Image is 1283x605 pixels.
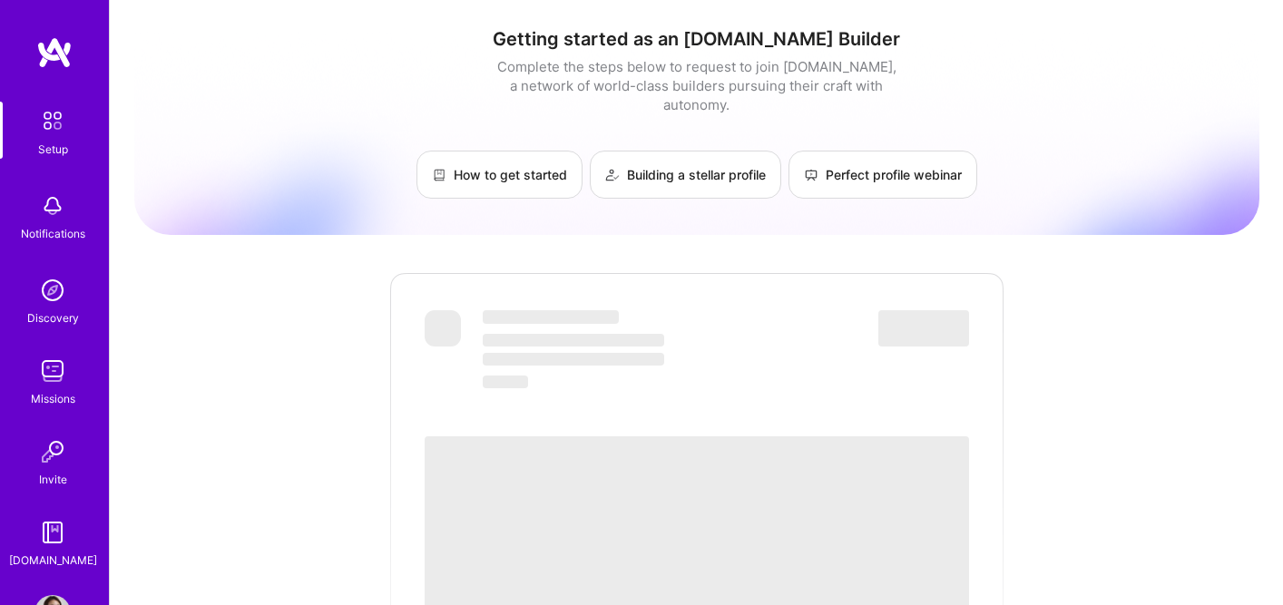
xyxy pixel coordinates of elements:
[39,470,67,489] div: Invite
[34,514,71,551] img: guide book
[21,224,85,243] div: Notifications
[34,188,71,224] img: bell
[483,376,528,388] span: ‌
[878,310,969,346] span: ‌
[31,389,75,408] div: Missions
[34,272,71,308] img: discovery
[493,57,901,114] div: Complete the steps below to request to join [DOMAIN_NAME], a network of world-class builders purs...
[432,168,446,182] img: How to get started
[27,308,79,327] div: Discovery
[483,334,664,346] span: ‌
[483,353,664,366] span: ‌
[34,434,71,470] img: Invite
[38,140,68,159] div: Setup
[590,151,781,199] a: Building a stellar profile
[36,36,73,69] img: logo
[605,168,620,182] img: Building a stellar profile
[804,168,818,182] img: Perfect profile webinar
[9,551,97,570] div: [DOMAIN_NAME]
[425,310,461,346] span: ‌
[788,151,977,199] a: Perfect profile webinar
[34,353,71,389] img: teamwork
[416,151,583,199] a: How to get started
[134,28,1259,50] h1: Getting started as an [DOMAIN_NAME] Builder
[34,102,72,140] img: setup
[483,310,619,324] span: ‌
